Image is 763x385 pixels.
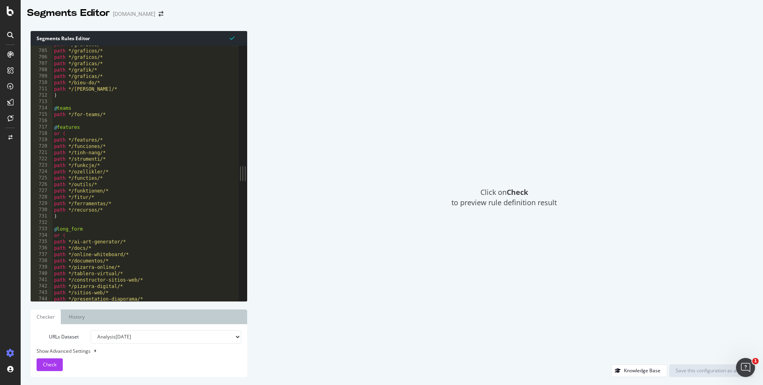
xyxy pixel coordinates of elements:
div: 724 [31,169,52,175]
div: 715 [31,111,52,118]
span: 1 [752,358,759,364]
div: 722 [31,156,52,162]
div: 709 [31,73,52,80]
div: 723 [31,162,52,169]
div: 718 [31,130,52,137]
button: Save this configuration as active [669,364,753,377]
div: 716 [31,118,52,124]
div: 736 [31,245,52,251]
div: 710 [31,80,52,86]
div: 730 [31,207,52,213]
span: Click on to preview rule definition result [451,187,557,208]
div: Segments Rules Editor [31,31,247,46]
div: 740 [31,270,52,277]
div: Knowledge Base [624,367,660,374]
div: [DOMAIN_NAME] [113,10,155,18]
div: 712 [31,92,52,99]
div: 743 [31,290,52,296]
div: 734 [31,232,52,239]
div: 731 [31,213,52,220]
div: 714 [31,105,52,111]
div: 726 [31,181,52,188]
div: Show Advanced Settings [31,348,235,354]
button: Check [37,358,63,371]
div: 735 [31,239,52,245]
div: 706 [31,54,52,60]
div: 737 [31,251,52,258]
strong: Check [507,187,528,197]
div: Segments Editor [27,6,110,20]
div: 733 [31,226,52,232]
div: 713 [31,99,52,105]
iframe: Intercom live chat [736,358,755,377]
div: 742 [31,283,52,290]
div: 725 [31,175,52,181]
a: History [63,309,91,324]
div: 739 [31,264,52,270]
div: 728 [31,194,52,200]
div: 720 [31,143,52,150]
div: 729 [31,200,52,207]
div: 719 [31,137,52,143]
div: 707 [31,60,52,67]
div: arrow-right-arrow-left [159,11,163,17]
a: Knowledge Base [611,367,667,374]
div: 708 [31,67,52,73]
div: 732 [31,220,52,226]
div: 741 [31,277,52,283]
span: Syntax is valid [230,34,234,42]
div: 738 [31,258,52,264]
div: 721 [31,150,52,156]
div: 705 [31,48,52,54]
div: 744 [31,296,52,302]
label: URLs Dataset [31,330,85,344]
a: Checker [31,309,61,324]
div: Save this configuration as active [676,367,747,374]
span: Check [43,361,56,368]
div: 717 [31,124,52,130]
button: Knowledge Base [611,364,667,377]
div: 711 [31,86,52,92]
div: 727 [31,188,52,194]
